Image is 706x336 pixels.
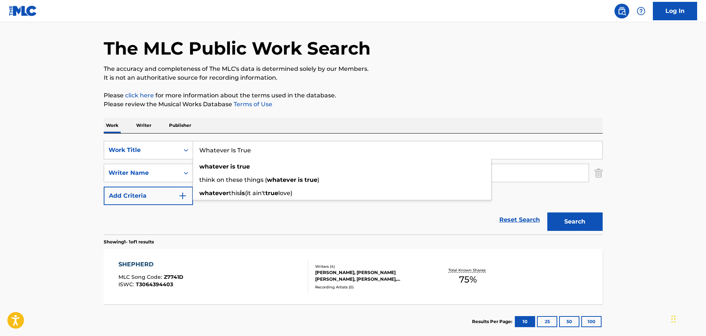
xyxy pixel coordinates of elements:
[229,190,240,197] span: this
[104,141,603,235] form: Search Form
[304,176,317,183] strong: true
[298,176,303,183] strong: is
[104,65,603,73] p: The accuracy and completeness of The MLC's data is determined solely by our Members.
[167,118,193,133] p: Publisher
[315,284,427,290] div: Recording Artists ( 0 )
[9,6,37,16] img: MLC Logo
[472,318,514,325] p: Results Per Page:
[496,212,544,228] a: Reset Search
[237,163,250,170] strong: true
[104,239,154,245] p: Showing 1 - 1 of 1 results
[653,2,697,20] a: Log In
[118,274,164,280] span: MLC Song Code :
[104,249,603,304] a: SHEPHERDMLC Song Code:Z7741DISWC:T3064394403Writers (4)[PERSON_NAME], [PERSON_NAME] [PERSON_NAME]...
[136,281,173,288] span: T3064394403
[104,37,371,59] h1: The MLC Public Work Search
[448,267,488,273] p: Total Known Shares:
[118,260,183,269] div: SHEPHERD
[315,264,427,269] div: Writers ( 4 )
[617,7,626,15] img: search
[118,281,136,288] span: ISWC :
[178,191,187,200] img: 9d2ae6d4665cec9f34b9.svg
[104,118,121,133] p: Work
[669,301,706,336] iframe: Chat Widget
[125,92,154,99] a: click here
[595,164,603,182] img: Delete Criterion
[265,190,278,197] strong: true
[559,316,579,327] button: 50
[637,7,645,15] img: help
[104,100,603,109] p: Please review the Musical Works Database
[232,101,272,108] a: Terms of Use
[240,190,245,197] strong: is
[515,316,535,327] button: 10
[547,212,603,231] button: Search
[315,269,427,283] div: [PERSON_NAME], [PERSON_NAME] [PERSON_NAME], [PERSON_NAME], [PERSON_NAME]
[459,273,477,286] span: 75 %
[614,4,629,18] a: Public Search
[230,163,235,170] strong: is
[109,169,175,177] div: Writer Name
[164,274,183,280] span: Z7741D
[634,4,648,18] div: Help
[581,316,602,327] button: 100
[199,190,229,197] strong: whatever
[537,316,557,327] button: 25
[671,308,676,330] div: Drag
[104,73,603,82] p: It is not an authoritative source for recording information.
[109,146,175,155] div: Work Title
[267,176,296,183] strong: whatever
[199,176,267,183] span: think on these things (
[317,176,319,183] span: )
[278,190,292,197] span: love)
[199,163,229,170] strong: whatever
[104,91,603,100] p: Please for more information about the terms used in the database.
[134,118,154,133] p: Writer
[245,190,265,197] span: (it ain't
[104,187,193,205] button: Add Criteria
